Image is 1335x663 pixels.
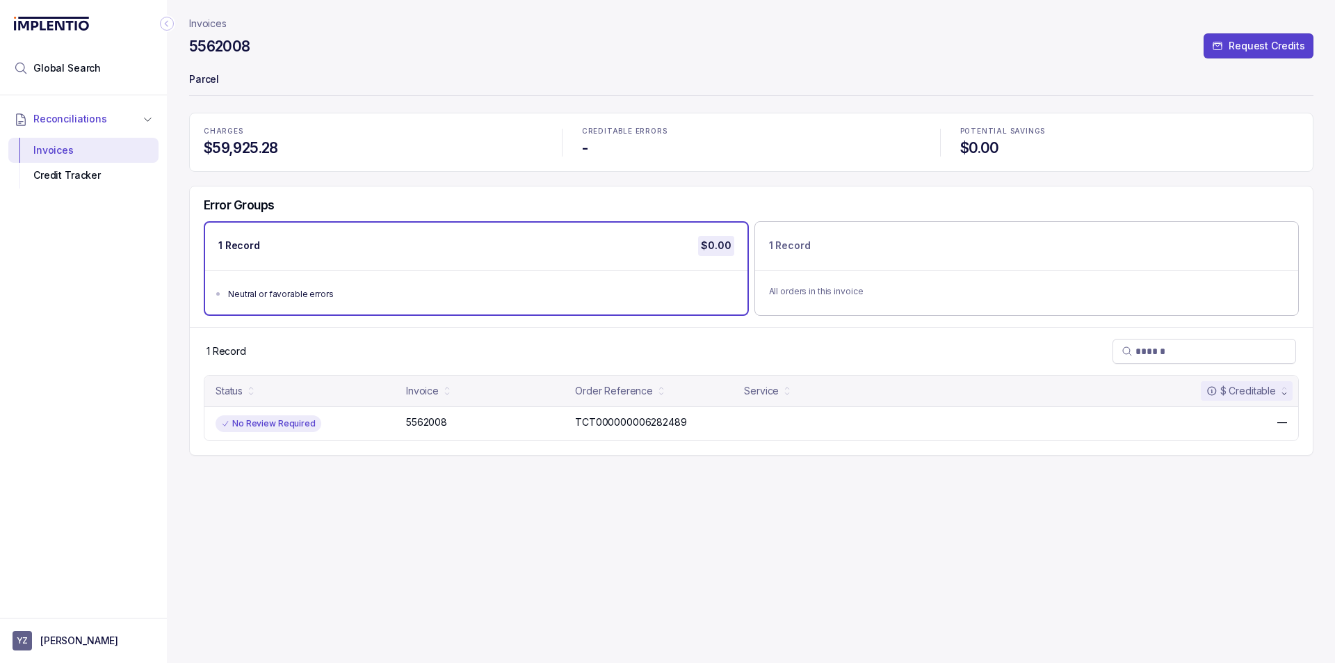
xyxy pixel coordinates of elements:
[33,112,107,126] span: Reconciliations
[1277,415,1287,429] p: —
[218,239,260,253] p: 1 Record
[204,198,275,213] h5: Error Groups
[582,138,921,158] h4: -
[189,37,250,56] h4: 5562008
[216,384,243,398] div: Status
[19,163,147,188] div: Credit Tracker
[13,631,154,650] button: User initials[PERSON_NAME]
[159,15,175,32] div: Collapse Icon
[582,127,921,136] p: CREDITABLE ERRORS
[1204,33,1313,58] button: Request Credits
[769,285,1285,298] p: All orders in this invoice
[406,415,447,429] p: 5562008
[13,631,32,650] span: User initials
[744,384,779,398] div: Service
[960,138,1299,158] h4: $0.00
[960,127,1299,136] p: POTENTIAL SAVINGS
[207,344,246,358] div: Remaining page entries
[228,287,733,301] div: Neutral or favorable errors
[19,138,147,163] div: Invoices
[1206,384,1276,398] div: $ Creditable
[207,344,246,358] p: 1 Record
[698,236,734,255] p: $0.00
[8,135,159,191] div: Reconciliations
[8,104,159,134] button: Reconciliations
[406,384,439,398] div: Invoice
[204,138,542,158] h4: $59,925.28
[40,634,118,648] p: [PERSON_NAME]
[575,384,653,398] div: Order Reference
[189,67,1313,95] p: Parcel
[769,239,811,253] p: 1 Record
[216,415,321,432] div: No Review Required
[33,61,101,75] span: Global Search
[189,17,227,31] nav: breadcrumb
[575,415,686,429] p: TCT000000006282489
[204,127,542,136] p: CHARGES
[189,17,227,31] a: Invoices
[1229,39,1305,53] p: Request Credits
